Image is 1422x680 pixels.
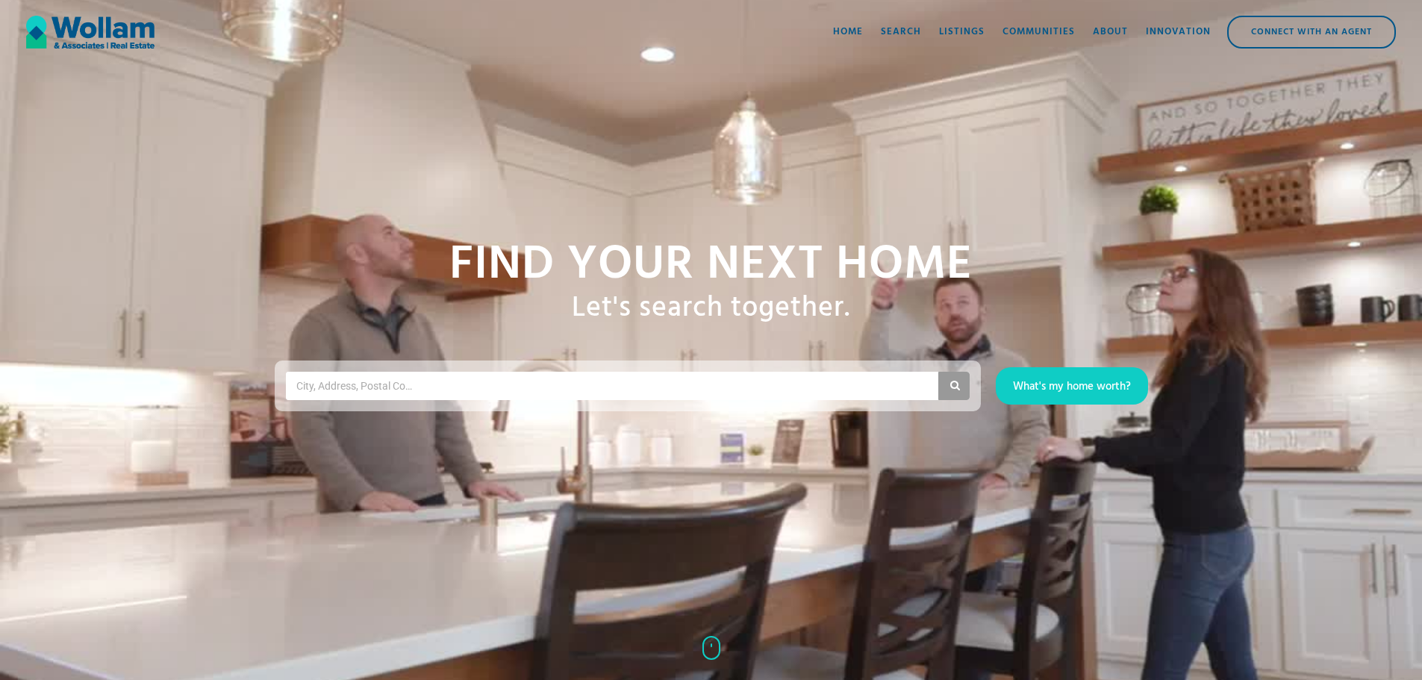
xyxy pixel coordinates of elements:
a: What's my home worth? [996,367,1148,405]
div: Home [833,25,863,40]
div: Communities [1002,25,1075,40]
a: Home [824,10,872,54]
button: Search [938,372,970,400]
h1: Find your NExt home [449,240,973,292]
div: About [1093,25,1128,40]
div: Innovation [1146,25,1211,40]
a: About [1084,10,1137,54]
input: City, Address, Postal Code, MLS ID [295,375,417,397]
div: Search [881,25,921,40]
h1: Let's search together. [572,292,850,326]
div: Listings [939,25,985,40]
a: Connect with an Agent [1227,16,1396,49]
div: Connect with an Agent [1229,17,1394,47]
a: Innovation [1137,10,1220,54]
a: Search [872,10,930,54]
a: Listings [930,10,994,54]
a: Communities [994,10,1084,54]
a: home [26,10,155,54]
